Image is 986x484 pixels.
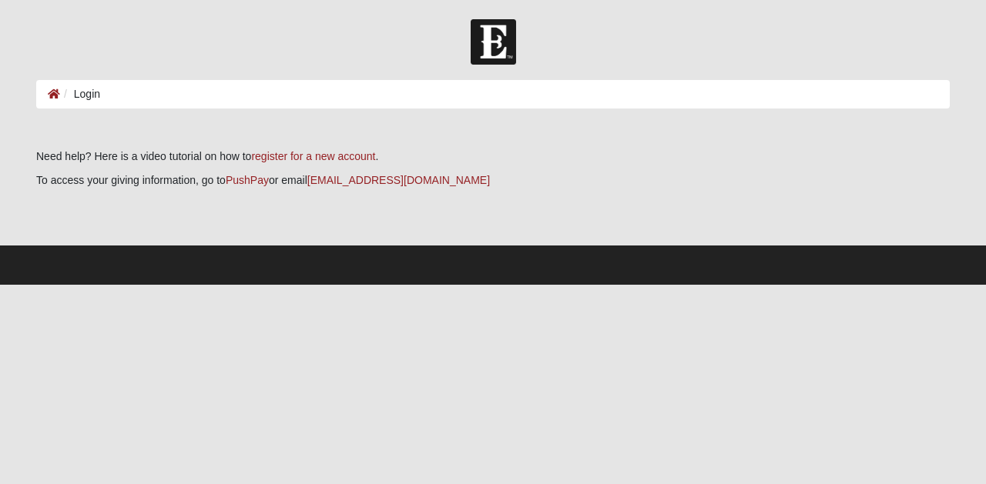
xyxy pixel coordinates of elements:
[60,86,100,102] li: Login
[307,174,490,186] a: [EMAIL_ADDRESS][DOMAIN_NAME]
[226,174,269,186] a: PushPay
[471,19,516,65] img: Church of Eleven22 Logo
[36,149,950,165] p: Need help? Here is a video tutorial on how to .
[251,150,375,162] a: register for a new account
[36,172,950,189] p: To access your giving information, go to or email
